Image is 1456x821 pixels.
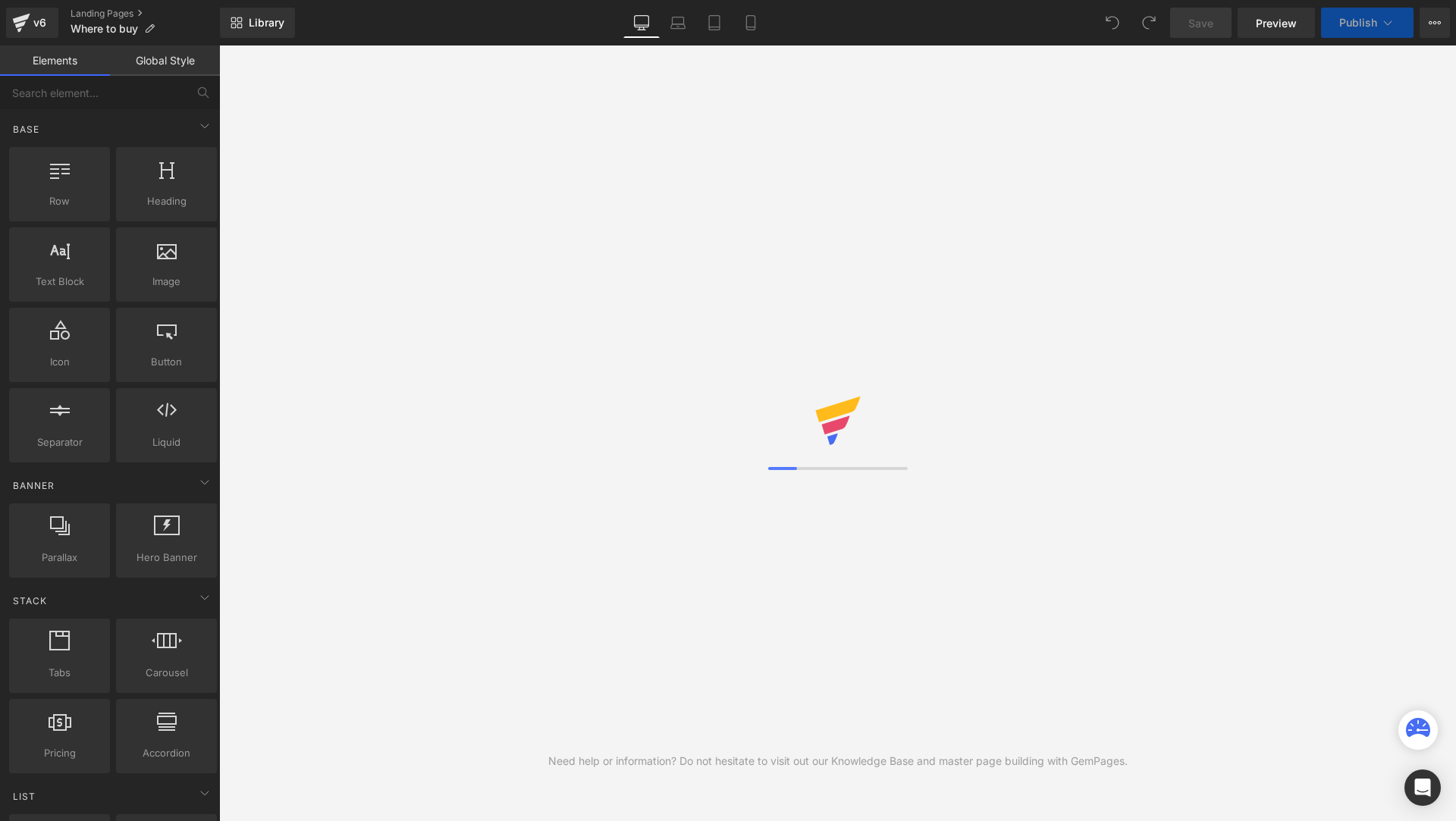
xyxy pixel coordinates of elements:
span: Preview [1256,15,1297,31]
span: Separator [14,434,105,450]
span: Icon [14,354,105,370]
span: Accordion [121,745,212,761]
span: Pricing [14,745,105,761]
a: Tablet [696,8,733,38]
span: Hero Banner [121,550,212,566]
a: Preview [1238,8,1315,38]
button: Undo [1097,8,1128,38]
a: Landing Pages [71,8,220,20]
a: v6 [6,8,58,38]
span: Image [121,274,212,290]
span: Text Block [14,274,105,290]
span: Save [1188,15,1213,31]
span: Row [14,193,105,209]
button: More [1420,8,1450,38]
button: Redo [1134,8,1164,38]
a: New Library [220,8,295,38]
div: v6 [30,13,49,33]
span: Stack [11,594,49,608]
span: Where to buy [71,23,138,35]
span: Tabs [14,665,105,681]
div: Open Intercom Messenger [1404,769,1441,806]
span: Heading [121,193,212,209]
span: List [11,789,37,804]
span: Base [11,122,41,136]
span: Banner [11,478,56,493]
a: Laptop [660,8,696,38]
div: Need help or information? Do not hesitate to visit out our Knowledge Base and master page buildin... [548,753,1128,769]
span: Liquid [121,434,212,450]
span: Button [121,354,212,370]
span: Library [249,16,284,30]
a: Desktop [623,8,660,38]
button: Publish [1321,8,1414,38]
a: Global Style [110,45,220,76]
span: Parallax [14,550,105,566]
span: Carousel [121,665,212,681]
a: Mobile [733,8,769,38]
span: Publish [1339,17,1377,29]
